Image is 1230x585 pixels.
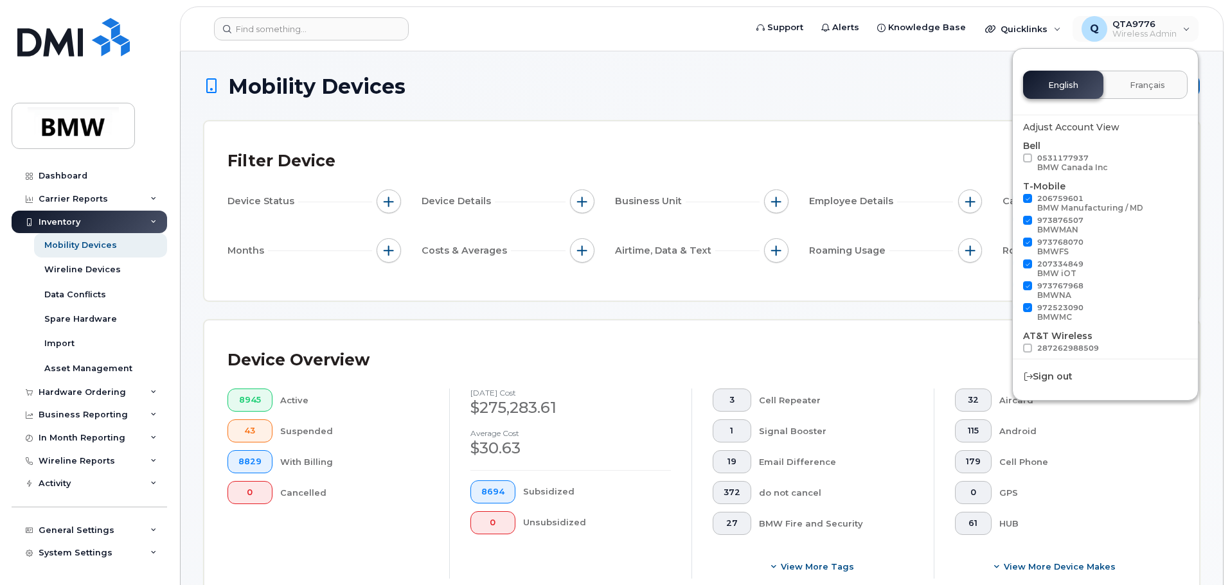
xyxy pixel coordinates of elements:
[481,518,504,528] span: 0
[999,389,1156,412] div: Aircard
[238,426,262,436] span: 43
[1037,194,1143,213] span: 206759601
[1023,121,1188,134] div: Adjust Account View
[724,395,740,405] span: 3
[955,512,992,535] button: 61
[759,389,914,412] div: Cell Repeater
[1037,344,1099,362] span: 287262988509
[1023,329,1188,408] div: AT&T Wireless
[759,512,914,535] div: BMW Fire and Security
[1037,162,1108,172] div: BMW Canada Inc
[713,481,751,504] button: 372
[238,395,262,405] span: 8945
[1037,216,1083,234] span: 973876507
[999,481,1156,504] div: GPS
[955,450,992,473] button: 179
[955,555,1155,579] button: View More Device Makes
[523,511,672,534] div: Unsubsidized
[713,512,751,535] button: 27
[227,481,272,504] button: 0
[955,389,992,412] button: 32
[1003,195,1076,208] span: Carrier Details
[422,244,511,258] span: Costs & Averages
[280,419,429,442] div: Suspended
[724,518,740,528] span: 27
[759,450,914,473] div: Email Difference
[1037,290,1083,300] div: BMWNA
[227,419,272,442] button: 43
[724,457,740,467] span: 19
[1004,561,1116,573] span: View More Device Makes
[809,244,889,258] span: Roaming Usage
[280,389,429,412] div: Active
[966,487,981,498] span: 0
[999,450,1156,473] div: Cell Phone
[809,195,897,208] span: Employee Details
[1023,180,1188,324] div: T-Mobile
[955,419,992,442] button: 115
[280,481,429,504] div: Cancelled
[1130,80,1165,91] span: Français
[238,457,262,467] span: 8829
[1174,529,1220,575] iframe: Messenger Launcher
[955,481,992,504] button: 0
[470,480,515,503] button: 8694
[1037,312,1083,322] div: BMWMC
[713,450,751,473] button: 19
[470,511,515,534] button: 0
[713,389,751,412] button: 3
[781,561,854,573] span: View more tags
[1037,238,1083,256] span: 973768070
[724,487,740,498] span: 372
[966,426,981,436] span: 115
[713,555,913,579] button: View more tags
[1037,281,1083,300] span: 973767968
[966,457,981,467] span: 179
[1037,353,1099,362] div: BMWNA
[238,487,262,498] span: 0
[1037,268,1083,278] div: BMW iOT
[966,395,981,405] span: 32
[1037,225,1083,234] div: BMWMAN
[227,244,268,258] span: Months
[615,195,686,208] span: Business Unit
[999,419,1156,442] div: Android
[1037,203,1143,213] div: BMW Manufacturing / MD
[470,429,671,437] h4: Average cost
[999,512,1156,535] div: HUB
[227,195,298,208] span: Device Status
[1037,259,1083,278] span: 207334849
[1003,244,1074,258] span: Roaming Cost
[228,75,406,98] span: Mobility Devices
[523,480,672,503] div: Subsidized
[759,419,914,442] div: Signal Booster
[227,389,272,412] button: 8945
[1037,303,1083,322] span: 972523090
[1037,247,1083,256] div: BMWFS
[422,195,495,208] span: Device Details
[1037,153,1108,172] span: 0531177937
[481,487,504,497] span: 8694
[713,419,751,442] button: 1
[470,437,671,459] div: $30.63
[470,389,671,397] h4: [DATE] cost
[615,244,715,258] span: Airtime, Data & Text
[227,344,370,377] div: Device Overview
[724,426,740,436] span: 1
[1023,139,1188,175] div: Bell
[227,450,272,473] button: 8829
[470,397,671,419] div: $275,283.61
[280,450,429,473] div: With Billing
[759,481,914,504] div: do not cancel
[227,144,335,178] div: Filter Device
[966,518,981,528] span: 61
[1013,365,1198,389] div: Sign out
